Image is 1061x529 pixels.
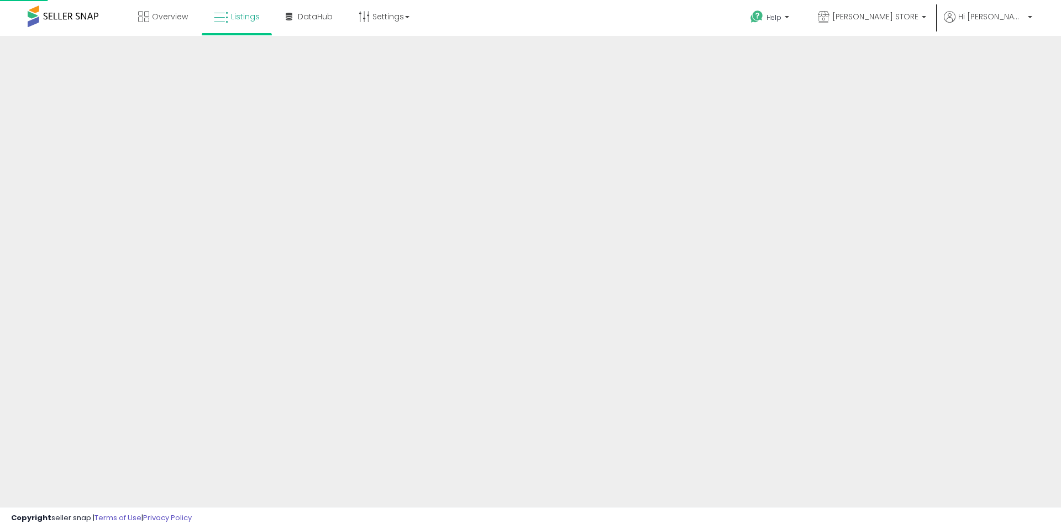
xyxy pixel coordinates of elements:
[750,10,764,24] i: Get Help
[832,11,918,22] span: [PERSON_NAME] STORE
[766,13,781,22] span: Help
[944,11,1032,36] a: Hi [PERSON_NAME]
[152,11,188,22] span: Overview
[958,11,1025,22] span: Hi [PERSON_NAME]
[742,2,800,36] a: Help
[298,11,333,22] span: DataHub
[231,11,260,22] span: Listings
